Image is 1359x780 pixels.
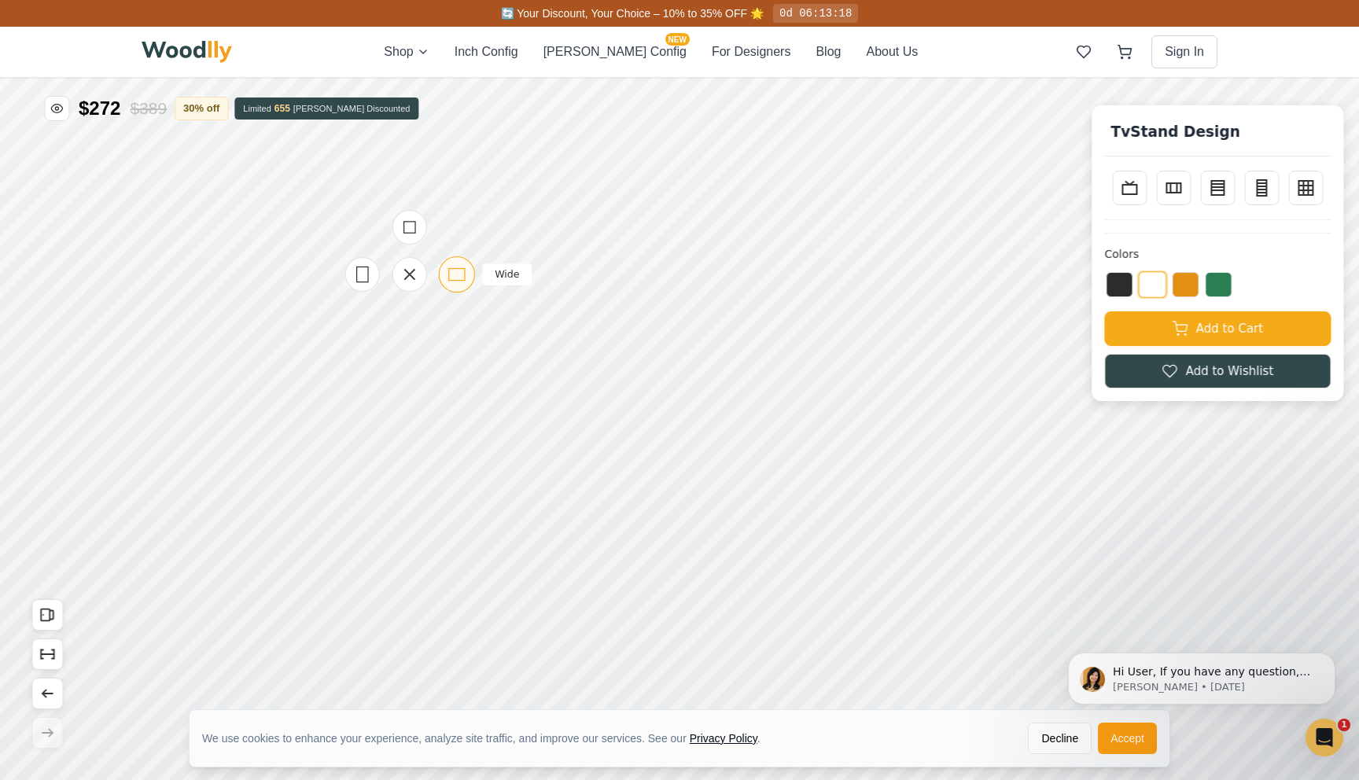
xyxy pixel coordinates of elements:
button: Sign In [1151,35,1217,68]
button: Hide price [44,96,69,121]
button: For Designers [712,42,790,61]
button: Undo [31,678,63,709]
button: Shop [384,42,429,61]
iframe: Intercom live chat [1306,719,1343,756]
button: Accept [1098,723,1157,754]
div: We use cookies to enhance your experience, analyze site traffic, and improve our services. See our . [202,730,773,746]
h4: Colors [1104,246,1331,263]
button: Yellow [1172,272,1199,297]
button: Show Dimensions [31,638,63,670]
button: Add to Wishlist [1104,354,1331,388]
iframe: Intercom notifications message [1044,620,1359,738]
span: 1 [1338,719,1350,731]
button: Open All Doors [31,599,63,631]
h1: TvStand Design [1104,118,1246,146]
button: Blog [816,42,841,61]
a: Privacy Policy [690,732,757,745]
button: Black [1106,272,1132,297]
button: Green [1205,272,1232,297]
span: NEW [665,33,690,46]
button: Decline [1028,723,1092,754]
button: [PERSON_NAME] ConfigNEW [543,42,687,61]
img: Woodlly [142,41,232,63]
span: 🔄 Your Discount, Your Choice – 10% to 35% OFF 🌟 [501,7,764,20]
button: White [1138,271,1166,298]
button: Inch Config [455,42,518,61]
div: 0d 06:13:18 [773,4,858,23]
button: About Us [866,42,918,61]
button: Add to Cart [1104,311,1331,346]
